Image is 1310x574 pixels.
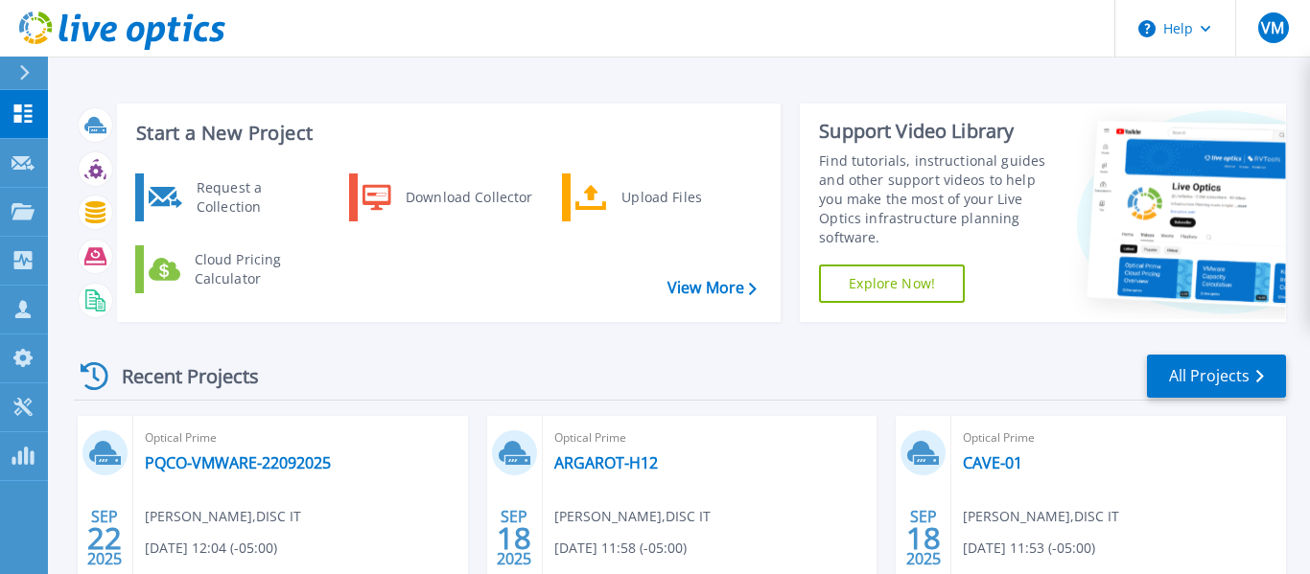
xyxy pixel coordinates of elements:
div: Cloud Pricing Calculator [185,250,327,288]
a: CAVE-01 [963,453,1022,472]
span: Optical Prime [554,427,866,448]
div: Request a Collection [187,178,327,217]
span: [DATE] 11:58 (-05:00) [554,538,687,559]
span: 22 [87,530,122,546]
a: PQCO-VMWARE-22092025 [145,453,331,472]
span: [DATE] 12:04 (-05:00) [145,538,277,559]
span: [PERSON_NAME] , DISC IT [145,506,301,527]
div: Recent Projects [74,353,285,400]
div: Find tutorials, instructional guides and other support videos to help you make the most of your L... [819,151,1061,247]
div: SEP 2025 [86,503,123,573]
a: Download Collector [349,173,546,221]
h3: Start a New Project [136,123,756,144]
span: [PERSON_NAME] , DISC IT [963,506,1119,527]
div: SEP 2025 [496,503,532,573]
a: ARGAROT-H12 [554,453,658,472]
span: Optical Prime [963,427,1275,448]
a: View More [667,279,757,297]
span: 18 [906,530,941,546]
span: [PERSON_NAME] , DISC IT [554,506,711,527]
span: 18 [497,530,531,546]
span: VM [1261,20,1284,35]
span: Optical Prime [145,427,456,448]
a: Request a Collection [135,173,332,221]
div: Download Collector [396,178,541,217]
a: All Projects [1147,355,1286,398]
div: SEP 2025 [905,503,942,573]
span: [DATE] 11:53 (-05:00) [963,538,1095,559]
a: Explore Now! [819,264,965,303]
a: Cloud Pricing Calculator [135,245,332,293]
a: Upload Files [562,173,759,221]
div: Support Video Library [819,119,1061,144]
div: Upload Files [612,178,754,217]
